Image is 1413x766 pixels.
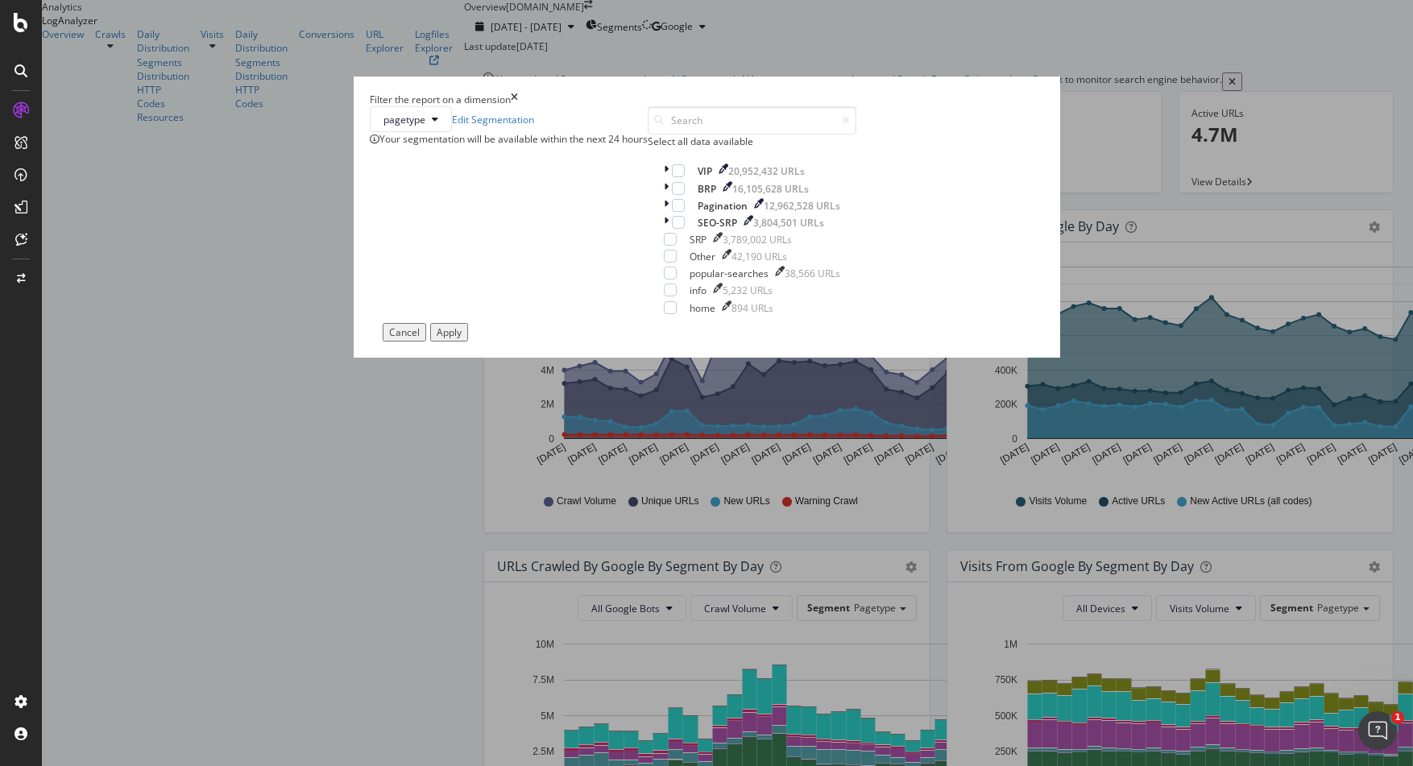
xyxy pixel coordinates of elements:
div: 894 URLs [731,301,773,315]
div: Your segmentation will be available within the next 24 hours [379,132,648,146]
div: Other [690,250,715,263]
button: Apply [430,323,468,342]
div: info [690,284,706,297]
div: home [690,301,715,315]
div: Apply [437,325,462,339]
button: pagetype [370,106,452,132]
span: pagetype [383,113,425,126]
div: Pagination [698,199,748,213]
input: Search [648,106,856,135]
div: info banner [370,132,648,146]
a: Edit Segmentation [452,113,534,126]
div: 16,105,628 URLs [732,182,809,196]
div: 42,190 URLs [731,250,787,263]
div: VIP [698,164,712,178]
div: 20,952,432 URLs [728,164,805,178]
div: modal [354,77,1060,358]
div: popular-searches [690,267,769,280]
div: 3,804,501 URLs [753,216,824,230]
div: 3,789,002 URLs [723,233,792,246]
button: Cancel [383,323,426,342]
div: SRP [690,233,706,246]
div: 12,962,528 URLs [764,199,840,213]
div: Filter the report on a dimension [370,93,511,106]
div: BRP [698,182,716,196]
div: 38,566 URLs [785,267,840,280]
div: times [511,93,518,106]
div: 5,232 URLs [723,284,773,297]
div: SEO-SRP [698,216,737,230]
div: Cancel [389,325,420,339]
iframe: Intercom live chat [1358,711,1397,750]
div: Select all data available [648,135,856,148]
span: 1 [1391,711,1404,724]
